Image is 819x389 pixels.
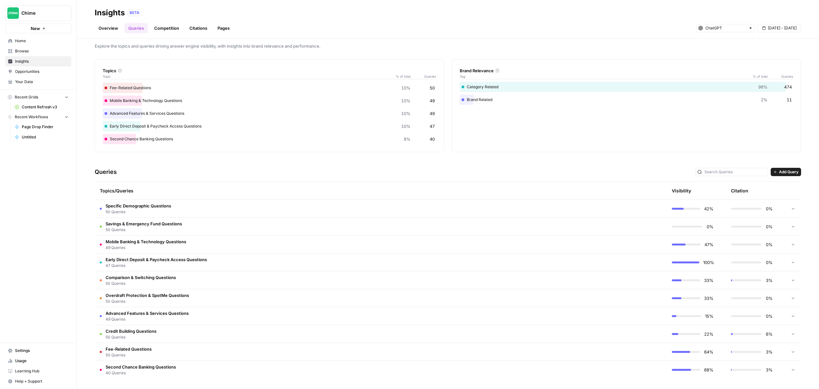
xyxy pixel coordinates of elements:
span: 100% [703,259,713,266]
span: Fee-Related Questions [106,346,152,352]
span: 40 Queries [106,370,176,376]
span: 0% [765,313,773,319]
a: Queries [124,23,148,33]
span: Page Drop Finder [22,124,68,130]
span: Queries [767,74,793,79]
span: Topic [103,74,391,79]
a: Competition [150,23,183,33]
input: Search Queries [704,169,766,175]
div: BETA [127,10,142,16]
span: 33% [704,295,713,301]
span: Queries [410,74,436,79]
span: Tag [460,74,748,79]
span: Early Direct Deposit & Paycheck Access Questions [106,256,207,263]
a: Untitled [12,132,71,142]
a: Citations [186,23,211,33]
span: 0% [706,223,713,230]
button: Help + Support [5,376,71,386]
button: Recent Workflows [5,112,71,122]
span: Settings [15,348,68,354]
span: 3% [765,349,773,355]
span: Second Chance Banking Questions [106,364,176,370]
span: 10% [401,97,410,104]
span: Advanced Features & Services Questions [106,310,189,316]
a: Home [5,36,71,46]
span: 40 [430,136,435,142]
button: Add Query [771,168,801,176]
div: Brand Relevance [460,67,793,74]
span: Explore the topics and queries driving answer engine visibility, with insights into brand relevan... [95,43,801,49]
span: 50 Queries [106,352,152,358]
a: Pages [214,23,234,33]
span: % of total [391,74,410,79]
a: Browse [5,46,71,56]
span: 50 Queries [106,281,176,286]
a: Settings [5,346,71,356]
a: Content Refresh v3 [12,102,71,112]
span: 49 Queries [106,245,186,251]
span: 49 Queries [106,316,189,322]
a: Your Data [5,77,71,87]
span: 0% [765,223,773,230]
span: Untitled [22,134,68,140]
div: Visibility [672,188,691,194]
div: Mobile Banking & Technology Questions [103,96,436,106]
span: 0% [765,259,773,266]
span: Chime [21,10,60,16]
span: Your Data [15,79,68,85]
span: 50 Queries [106,227,182,233]
span: 11 [787,97,792,103]
span: 10% [401,85,410,91]
span: 50 Queries [106,299,189,304]
span: 47% [704,241,713,248]
span: 0% [765,241,773,248]
button: New [5,24,71,33]
span: 6% [765,331,773,337]
button: Workspace: Chime [5,5,71,21]
span: 49 [430,110,435,117]
div: Brand Related [460,95,793,105]
span: [DATE] - [DATE] [768,25,797,31]
span: Comparison & Switching Questions [106,274,176,281]
span: Recent Grids [15,94,38,100]
span: 49 [430,97,435,104]
span: 22% [704,331,713,337]
span: 10% [401,110,410,117]
span: 2% [761,97,767,103]
a: Usage [5,356,71,366]
span: Browse [15,48,68,54]
a: Learning Hub [5,366,71,376]
span: 0% [765,295,773,301]
span: 98% [758,84,767,90]
input: ChatGPT [705,25,746,31]
span: 50 Queries [106,334,156,340]
span: 3% [765,277,773,284]
span: Overdraft Protection & SpotMe Questions [106,292,189,299]
span: Opportunities [15,69,68,74]
span: 42% [704,206,713,212]
span: Insights [15,58,68,64]
span: 33% [704,277,713,284]
div: Fee-Related Questions [103,83,436,93]
span: Savings & Emergency Fund Questions [106,221,182,227]
div: Citation [731,182,748,199]
a: Insights [5,56,71,66]
span: Help + Support [15,378,68,384]
span: % of total [748,74,767,79]
span: 10% [401,123,410,129]
span: 15% [705,313,713,319]
div: Topics [103,67,436,74]
span: 47 [430,123,435,129]
a: Opportunities [5,66,71,77]
span: 3% [765,367,773,373]
button: [DATE] - [DATE] [758,24,801,32]
span: 64% [704,349,713,355]
img: Chime Logo [7,7,19,19]
span: Usage [15,358,68,364]
span: Learning Hub [15,368,68,374]
span: New [31,25,40,32]
button: Recent Grids [5,92,71,102]
span: 50 [430,85,435,91]
div: Topics/Queries [100,182,601,199]
span: Recent Workflows [15,114,48,120]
